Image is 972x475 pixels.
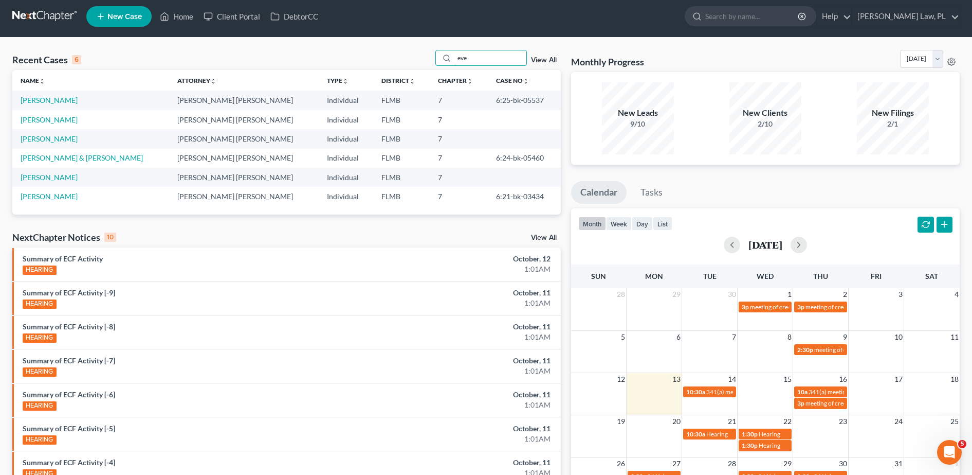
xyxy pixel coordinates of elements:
[169,110,318,129] td: [PERSON_NAME] [PERSON_NAME]
[602,107,674,119] div: New Leads
[937,440,962,465] iframe: Intercom live chat
[373,110,430,129] td: FLMB
[631,181,672,204] a: Tasks
[319,187,373,206] td: Individual
[949,415,960,428] span: 25
[342,78,349,84] i: unfold_more
[616,415,626,428] span: 19
[632,217,653,231] button: day
[496,77,529,84] a: Case Nounfold_more
[953,288,960,301] span: 4
[23,288,115,297] a: Summary of ECF Activity [-9]
[488,187,560,206] td: 6:21-bk-03434
[319,168,373,187] td: Individual
[842,331,848,343] span: 9
[814,346,868,354] span: meeting of creditors
[381,424,551,434] div: October, 11
[671,373,682,385] span: 13
[381,434,551,444] div: 1:01AM
[107,13,142,21] span: New Case
[750,303,804,311] span: meeting of creditors
[838,415,848,428] span: 23
[39,78,45,84] i: unfold_more
[671,415,682,428] span: 20
[467,78,473,84] i: unfold_more
[706,430,728,438] span: Hearing
[169,187,318,206] td: [PERSON_NAME] [PERSON_NAME]
[430,187,488,206] td: 7
[23,435,57,445] div: HEARING
[21,96,78,104] a: [PERSON_NAME]
[817,7,851,26] a: Help
[381,254,551,264] div: October, 12
[169,91,318,110] td: [PERSON_NAME] [PERSON_NAME]
[671,458,682,470] span: 27
[842,288,848,301] span: 2
[23,333,57,343] div: HEARING
[645,272,663,280] span: Mon
[319,129,373,148] td: Individual
[727,288,737,301] span: 30
[531,234,557,241] a: View All
[381,322,551,332] div: October, 11
[430,168,488,187] td: 7
[797,388,808,396] span: 10a
[319,110,373,129] td: Individual
[430,129,488,148] td: 7
[104,233,116,242] div: 10
[21,153,143,162] a: [PERSON_NAME] & [PERSON_NAME]
[727,373,737,385] span: 14
[23,458,115,467] a: Summary of ECF Activity [-4]
[177,77,216,84] a: Attorneyunfold_more
[198,7,265,26] a: Client Portal
[727,415,737,428] span: 21
[23,322,115,331] a: Summary of ECF Activity [-8]
[852,7,959,26] a: [PERSON_NAME] Law, PL
[805,303,859,311] span: meeting of creditors
[21,115,78,124] a: [PERSON_NAME]
[265,7,323,26] a: DebtorCC
[620,331,626,343] span: 5
[757,272,774,280] span: Wed
[381,400,551,410] div: 1:01AM
[381,458,551,468] div: October, 11
[381,288,551,298] div: October, 11
[23,367,57,377] div: HEARING
[381,390,551,400] div: October, 11
[23,300,57,309] div: HEARING
[438,77,473,84] a: Chapterunfold_more
[602,119,674,129] div: 9/10
[729,119,801,129] div: 2/10
[23,390,115,399] a: Summary of ECF Activity [-6]
[838,373,848,385] span: 16
[616,373,626,385] span: 12
[155,7,198,26] a: Home
[893,373,904,385] span: 17
[72,55,81,64] div: 6
[327,77,349,84] a: Typeunfold_more
[409,78,415,84] i: unfold_more
[675,331,682,343] span: 6
[797,303,804,311] span: 3p
[12,231,116,243] div: NextChapter Notices
[805,399,859,407] span: meeting of creditors
[782,373,793,385] span: 15
[373,91,430,110] td: FLMB
[531,57,557,64] a: View All
[797,346,813,354] span: 2:30p
[381,332,551,342] div: 1:01AM
[571,181,627,204] a: Calendar
[786,331,793,343] span: 8
[169,129,318,148] td: [PERSON_NAME] [PERSON_NAME]
[430,110,488,129] td: 7
[23,254,103,263] a: Summary of ECF Activity
[706,388,747,396] span: 341(a) meeting
[23,356,115,365] a: Summary of ECF Activity [-7]
[21,173,78,182] a: [PERSON_NAME]
[686,430,705,438] span: 10:30a
[23,401,57,411] div: HEARING
[857,119,929,129] div: 2/1
[731,331,737,343] span: 7
[12,54,81,66] div: Recent Cases
[748,239,782,250] h2: [DATE]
